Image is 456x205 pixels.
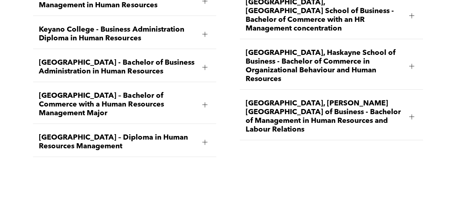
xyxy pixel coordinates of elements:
[39,92,197,118] span: [GEOGRAPHIC_DATA] – Bachelor of Commerce with a Human Resources Management Major
[39,25,197,43] span: Keyano College - Business Administration Diploma in Human Resources
[39,59,197,76] span: [GEOGRAPHIC_DATA] - Bachelor of Business Administration in Human Resources
[39,133,197,151] span: [GEOGRAPHIC_DATA] – Diploma in Human Resources Management
[246,99,403,134] span: [GEOGRAPHIC_DATA], [PERSON_NAME][GEOGRAPHIC_DATA] of Business - Bachelor of Management in Human R...
[246,49,403,84] span: [GEOGRAPHIC_DATA], Haskayne School of Business - Bachelor of Commerce in Organizational Behaviour...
